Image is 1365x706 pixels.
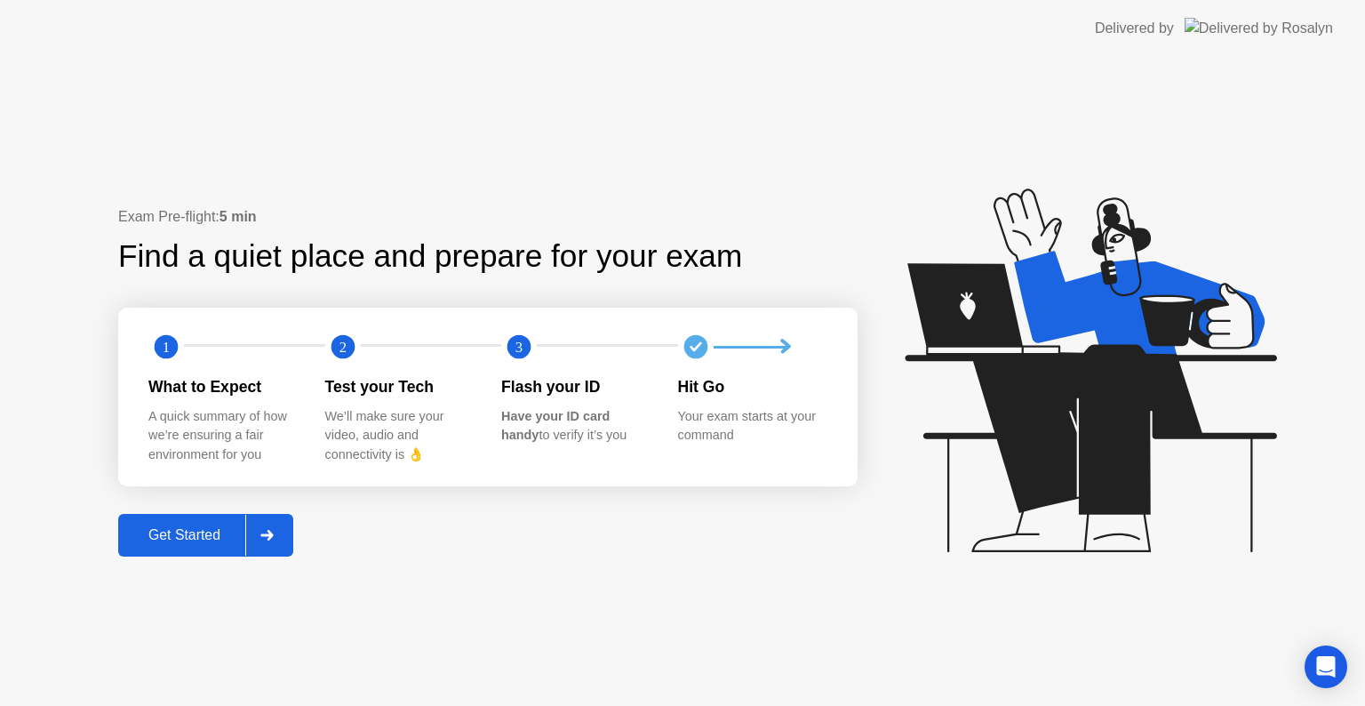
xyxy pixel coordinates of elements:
div: Find a quiet place and prepare for your exam [118,233,745,280]
text: 3 [515,339,523,356]
div: Delivered by [1095,18,1174,39]
div: to verify it’s you [501,407,650,445]
button: Get Started [118,514,293,557]
b: Have your ID card handy [501,409,610,443]
div: What to Expect [148,375,297,398]
div: Exam Pre-flight: [118,206,858,228]
text: 1 [163,339,170,356]
div: Open Intercom Messenger [1305,646,1347,688]
div: Flash your ID [501,375,650,398]
div: Your exam starts at your command [678,407,826,445]
div: Hit Go [678,375,826,398]
img: Delivered by Rosalyn [1185,18,1333,38]
div: Test your Tech [325,375,474,398]
div: We’ll make sure your video, audio and connectivity is 👌 [325,407,474,465]
div: Get Started [124,527,245,543]
b: 5 min [220,209,257,224]
div: A quick summary of how we’re ensuring a fair environment for you [148,407,297,465]
text: 2 [339,339,346,356]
